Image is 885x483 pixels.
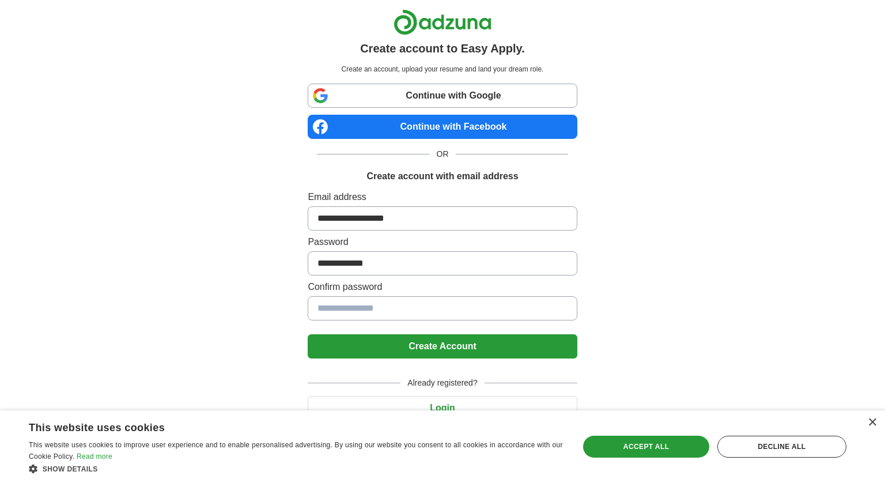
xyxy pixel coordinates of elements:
[308,396,577,420] button: Login
[308,115,577,139] a: Continue with Facebook
[394,9,491,35] img: Adzuna logo
[310,64,574,74] p: Create an account, upload your resume and land your dream role.
[360,40,525,57] h1: Create account to Easy Apply.
[430,148,456,160] span: OR
[29,463,563,474] div: Show details
[29,417,534,435] div: This website uses cookies
[308,280,577,294] label: Confirm password
[308,235,577,249] label: Password
[29,441,563,461] span: This website uses cookies to improve user experience and to enable personalised advertising. By u...
[308,190,577,204] label: Email address
[308,403,577,413] a: Login
[717,436,846,458] div: Decline all
[77,452,112,461] a: Read more, opens a new window
[400,377,484,389] span: Already registered?
[308,334,577,359] button: Create Account
[43,465,98,473] span: Show details
[308,84,577,108] a: Continue with Google
[868,418,876,427] div: Close
[366,169,518,183] h1: Create account with email address
[583,436,709,458] div: Accept all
